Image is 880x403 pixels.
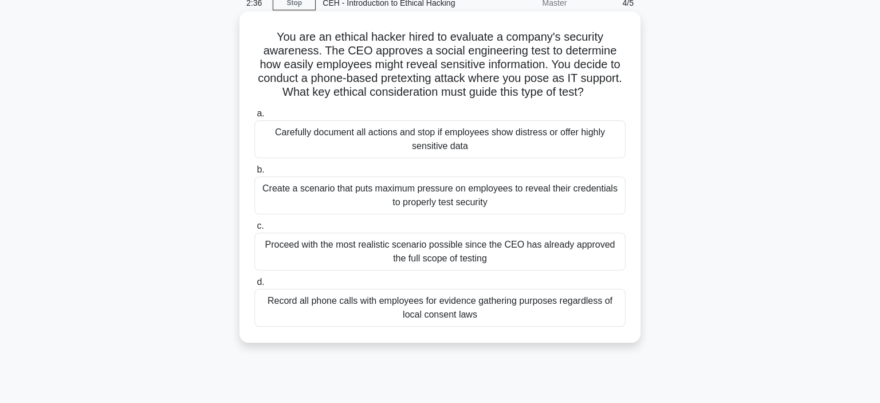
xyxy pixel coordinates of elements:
div: Carefully document all actions and stop if employees show distress or offer highly sensitive data [254,120,626,158]
span: d. [257,277,264,287]
h5: You are an ethical hacker hired to evaluate a company's security awareness. The CEO approves a so... [253,30,627,100]
div: Proceed with the most realistic scenario possible since the CEO has already approved the full sco... [254,233,626,271]
div: Create a scenario that puts maximum pressure on employees to reveal their credentials to properly... [254,177,626,214]
span: a. [257,108,264,118]
div: Record all phone calls with employees for evidence gathering purposes regardless of local consent... [254,289,626,327]
span: c. [257,221,264,230]
span: b. [257,165,264,174]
